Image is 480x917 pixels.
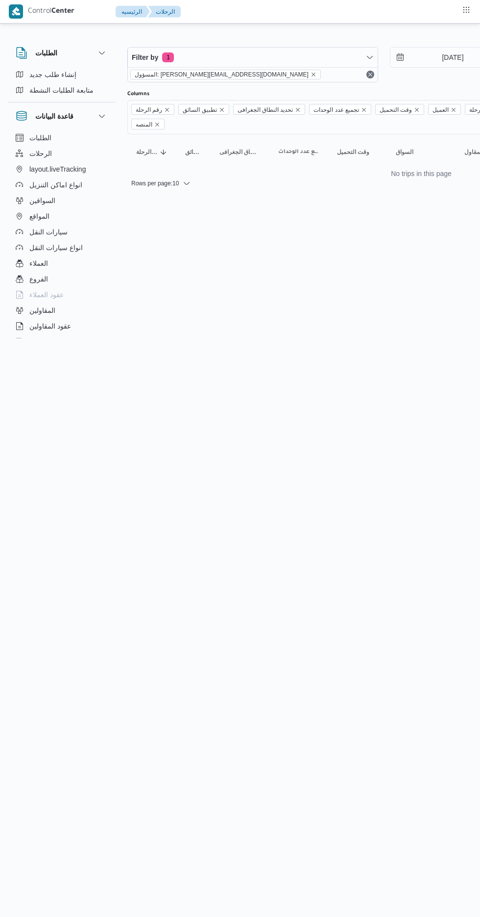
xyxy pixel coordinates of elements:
span: اجهزة التليفون [29,336,70,348]
button: Remove العميل from selection in this group [451,107,456,113]
button: وقت التحميل [333,144,382,160]
button: الرحلات [148,6,181,18]
span: المسؤول: [PERSON_NAME][EMAIL_ADDRESS][DOMAIN_NAME] [135,70,309,79]
span: تطبيق السائق [185,148,202,156]
button: الرئيسيه [116,6,150,18]
span: العميل [428,104,461,115]
button: المواقع [12,208,112,224]
button: Rows per page:10 [127,178,194,189]
span: انواع اماكن التنزيل [29,179,82,191]
span: تحديد النطاق الجغرافى [219,148,261,156]
button: سيارات النقل [12,224,112,240]
h3: قاعدة البيانات [35,110,73,122]
span: انواع سيارات النقل [29,242,83,254]
button: Remove رقم الرحلة from selection in this group [164,107,170,113]
button: Remove [364,69,376,80]
button: Filter by1 active filters [128,48,378,67]
button: اجهزة التليفون [12,334,112,350]
button: الرحلات [12,146,112,161]
button: الطلبات [16,47,108,59]
button: الفروع [12,271,112,287]
span: العميل [432,104,449,115]
span: المسؤول: mohamed.zaki@illa.com.eg [130,70,321,79]
button: Remove المنصه from selection in this group [154,122,160,127]
span: المنصه [136,119,152,130]
span: الرحلات [29,148,52,159]
img: X8yXhbKr1z7QwAAAABJRU5ErkJggg== [9,4,23,19]
b: Center [51,8,74,16]
span: وقت التحميل [375,104,424,115]
button: انواع سيارات النقل [12,240,112,255]
button: Remove وقت التحميل from selection in this group [414,107,420,113]
span: Rows per page : 10 [131,178,179,189]
span: Filter by [132,51,158,63]
button: عقود المقاولين [12,318,112,334]
button: قاعدة البيانات [16,110,108,122]
button: Remove تحديد النطاق الجغرافى from selection in this group [295,107,301,113]
span: layout.liveTracking [29,163,86,175]
span: المنصه [131,119,165,129]
span: تطبيق السائق [178,104,229,115]
span: وقت التحميل [380,104,412,115]
span: إنشاء طلب جديد [29,69,76,80]
span: السواق [396,148,413,156]
button: رقم الرحلةSorted in descending order [132,144,171,160]
span: وقت التحميل [337,148,369,156]
button: تحديد النطاق الجغرافى [216,144,264,160]
span: سيارات النقل [29,226,68,238]
svg: Sorted in descending order [160,148,168,156]
button: remove selected entity [311,72,316,77]
span: عقود المقاولين [29,320,71,332]
div: الطلبات [8,67,116,102]
label: Columns [127,90,149,98]
span: رقم الرحلة; Sorted in descending order [136,148,158,156]
button: متابعة الطلبات النشطة [12,82,112,98]
span: 1 active filters [162,52,174,62]
button: المقاولين [12,303,112,318]
span: المواقع [29,210,49,222]
div: قاعدة البيانات [8,130,116,342]
span: تحديد النطاق الجغرافى [238,104,293,115]
button: العملاء [12,255,112,271]
span: الطلبات [29,132,51,144]
h3: الطلبات [35,47,57,59]
span: العملاء [29,257,48,269]
button: Remove تجميع عدد الوحدات from selection in this group [361,107,367,113]
span: تجميع عدد الوحدات [313,104,359,115]
button: الطلبات [12,130,112,146]
span: المقاولين [29,305,55,316]
button: انواع اماكن التنزيل [12,177,112,193]
span: تطبيق السائق [183,104,216,115]
button: السواقين [12,193,112,208]
span: عقود العملاء [29,289,64,301]
button: عقود العملاء [12,287,112,303]
span: رقم الرحلة [131,104,174,115]
span: تحديد النطاق الجغرافى [233,104,306,115]
span: تجميع عدد الوحدات [309,104,371,115]
button: السواق [392,144,451,160]
span: متابعة الطلبات النشطة [29,84,94,96]
span: تجميع عدد الوحدات [278,148,319,156]
button: إنشاء طلب جديد [12,67,112,82]
button: Remove تطبيق السائق from selection in this group [219,107,225,113]
span: السواقين [29,195,55,206]
button: تطبيق السائق [181,144,206,160]
span: رقم الرحلة [136,104,162,115]
button: layout.liveTracking [12,161,112,177]
span: الفروع [29,273,48,285]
